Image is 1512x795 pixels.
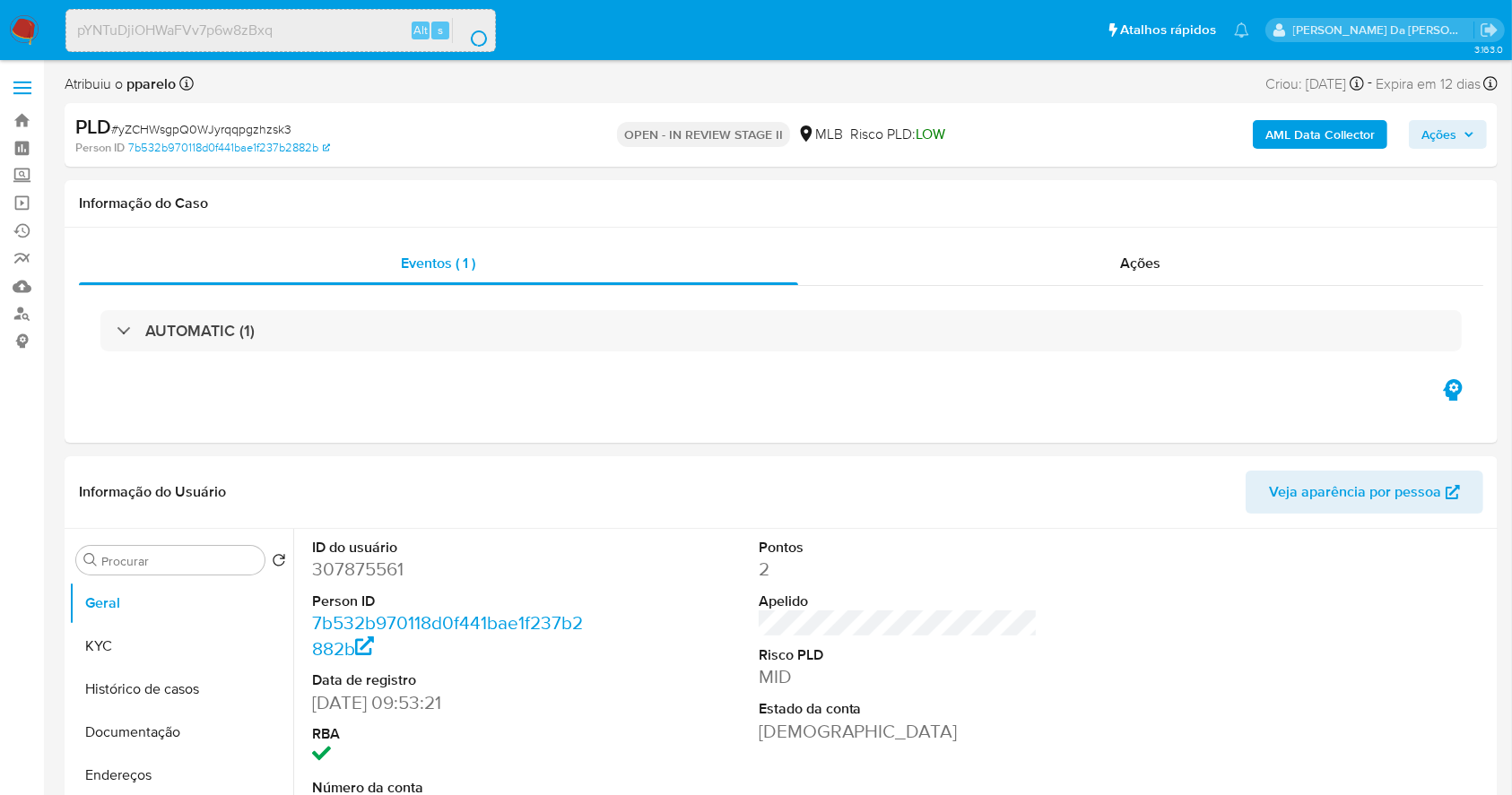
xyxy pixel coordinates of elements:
p: patricia.varelo@mercadopago.com.br [1293,22,1474,39]
button: Histórico de casos [69,668,293,711]
button: Geral [69,582,293,625]
span: Atribuiu o [65,74,176,94]
b: Person ID [75,140,125,156]
div: MLB [797,125,843,144]
span: s [438,22,443,39]
span: Eventos ( 1 ) [402,253,476,273]
span: Atalhos rápidos [1120,21,1216,39]
span: Ações [1421,120,1456,149]
dt: Person ID [312,592,592,611]
dd: [DATE] 09:53:21 [312,690,592,715]
span: # yZCHWsgpQ0WJyrqqpgzhzsk3 [111,120,291,138]
dt: Estado da conta [759,699,1038,719]
button: search-icon [452,18,489,43]
div: AUTOMATIC (1) [100,310,1462,351]
button: Procurar [83,553,98,567]
dt: Apelido [759,592,1038,611]
span: LOW [916,124,945,144]
h3: AUTOMATIC (1) [145,321,255,341]
dt: Pontos [759,538,1038,557]
input: Pesquise usuários ou casos... [66,19,495,42]
button: Veja aparência por pessoa [1246,471,1483,514]
p: OPEN - IN REVIEW STAGE II [617,122,790,147]
dd: [DEMOGRAPHIC_DATA] [759,719,1038,744]
span: Risco PLD: [850,125,945,144]
input: Procurar [101,553,257,569]
b: AML Data Collector [1265,120,1375,149]
span: - [1368,72,1372,96]
b: PLD [75,112,111,141]
span: Expira em 12 dias [1376,74,1481,94]
h1: Informação do Usuário [79,483,226,501]
button: KYC [69,625,293,668]
b: pparelo [123,73,176,94]
div: Criou: [DATE] [1265,72,1364,96]
button: Documentação [69,711,293,754]
button: AML Data Collector [1253,120,1387,149]
span: Ações [1121,253,1161,273]
span: Veja aparência por pessoa [1269,471,1441,514]
h1: Informação do Caso [79,194,1483,212]
dt: Risco PLD [759,645,1038,665]
dd: 307875561 [312,557,592,582]
button: Retornar ao pedido padrão [272,553,286,573]
dt: ID do usuário [312,538,592,557]
button: Ações [1409,120,1487,149]
a: 7b532b970118d0f441bae1f237b2882b [312,609,583,661]
dd: MID [759,664,1038,689]
a: Sair [1480,21,1499,39]
span: Alt [413,22,428,39]
dt: Data de registro [312,670,592,690]
a: Notificações [1234,22,1249,38]
dt: RBA [312,724,592,744]
dd: 2 [759,557,1038,582]
a: 7b532b970118d0f441bae1f237b2882b [128,140,330,156]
